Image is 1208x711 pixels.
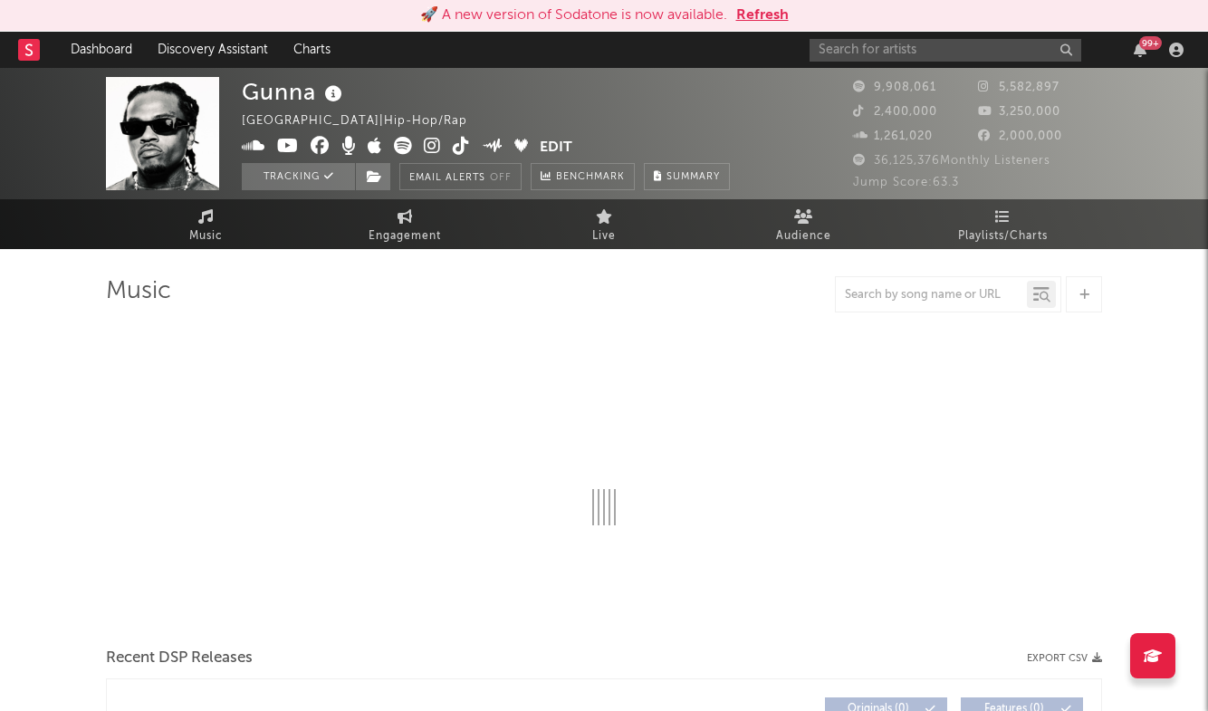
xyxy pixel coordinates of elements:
span: 9,908,061 [853,82,936,93]
span: 36,125,376 Monthly Listeners [853,155,1050,167]
span: Recent DSP Releases [106,648,253,669]
a: Charts [281,32,343,68]
input: Search for artists [810,39,1081,62]
span: Playlists/Charts [958,226,1048,247]
span: Benchmark [556,167,625,188]
input: Search by song name or URL [836,288,1027,303]
a: Playlists/Charts [903,199,1102,249]
span: Live [592,226,616,247]
span: Jump Score: 63.3 [853,177,959,188]
span: 3,250,000 [978,106,1060,118]
button: Email AlertsOff [399,163,522,190]
button: Export CSV [1027,653,1102,664]
a: Benchmark [531,163,635,190]
button: Edit [540,137,572,159]
a: Audience [704,199,903,249]
button: Summary [644,163,730,190]
a: Engagement [305,199,504,249]
span: Summary [666,172,720,182]
span: Audience [776,226,831,247]
span: Music [189,226,223,247]
span: 2,000,000 [978,130,1062,142]
span: 5,582,897 [978,82,1059,93]
button: Refresh [736,5,789,26]
a: Dashboard [58,32,145,68]
button: 99+ [1134,43,1146,57]
div: 🚀 A new version of Sodatone is now available. [420,5,727,26]
em: Off [490,173,512,183]
a: Live [504,199,704,249]
div: 99 + [1139,36,1162,50]
span: Engagement [369,226,441,247]
button: Tracking [242,163,355,190]
span: 2,400,000 [853,106,937,118]
a: Discovery Assistant [145,32,281,68]
div: Gunna [242,77,347,107]
span: 1,261,020 [853,130,933,142]
a: Music [106,199,305,249]
div: [GEOGRAPHIC_DATA] | Hip-Hop/Rap [242,110,488,132]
